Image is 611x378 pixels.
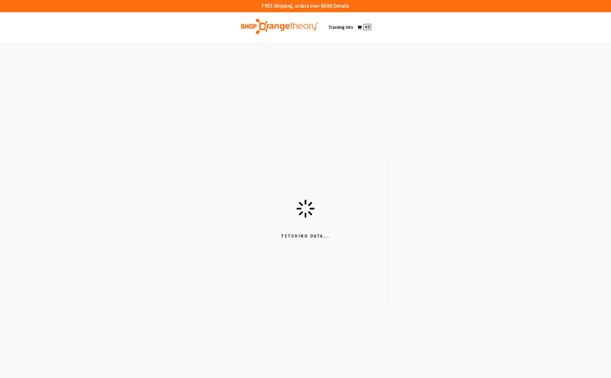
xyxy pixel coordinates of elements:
span: 45 [364,24,371,30]
span: Fetching Data... [282,233,329,239]
img: Shop Orangetheory [240,19,319,34]
a: Tracking Info [329,25,353,30]
p: FREE Shipping, orders over $600. [262,3,349,10]
a: Details [334,3,349,9]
